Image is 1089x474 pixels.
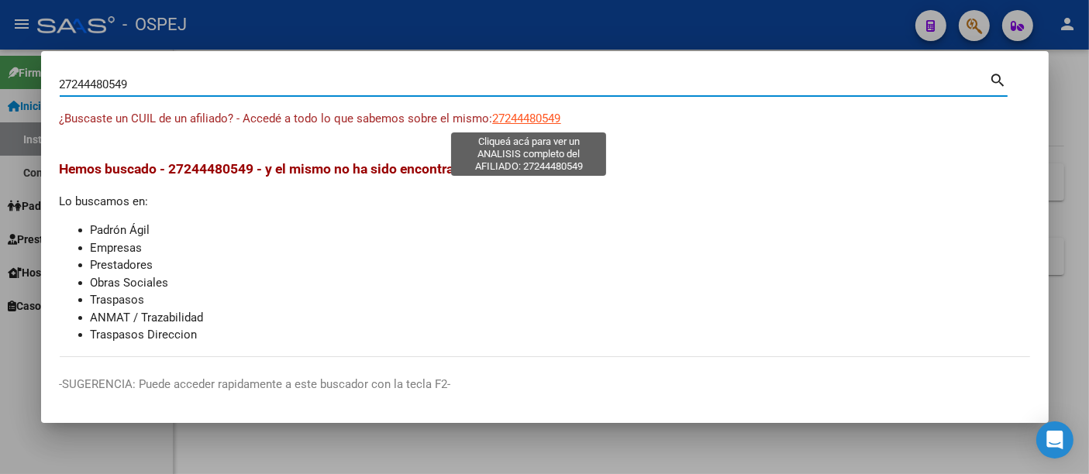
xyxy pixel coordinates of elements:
div: Lo buscamos en: [60,159,1030,344]
span: 27244480549 [493,112,561,125]
li: Traspasos Direccion [91,326,1030,344]
span: ¿Buscaste un CUIL de un afiliado? - Accedé a todo lo que sabemos sobre el mismo: [60,112,493,125]
mat-icon: search [990,70,1008,88]
li: Prestadores [91,256,1030,274]
p: -SUGERENCIA: Puede acceder rapidamente a este buscador con la tecla F2- [60,376,1030,393]
span: Hemos buscado - 27244480549 - y el mismo no ha sido encontrado [60,161,470,177]
li: ANMAT / Trazabilidad [91,309,1030,327]
li: Padrón Ágil [91,222,1030,239]
li: Traspasos [91,291,1030,309]
li: Obras Sociales [91,274,1030,292]
div: Open Intercom Messenger [1036,421,1073,459]
li: Empresas [91,239,1030,257]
